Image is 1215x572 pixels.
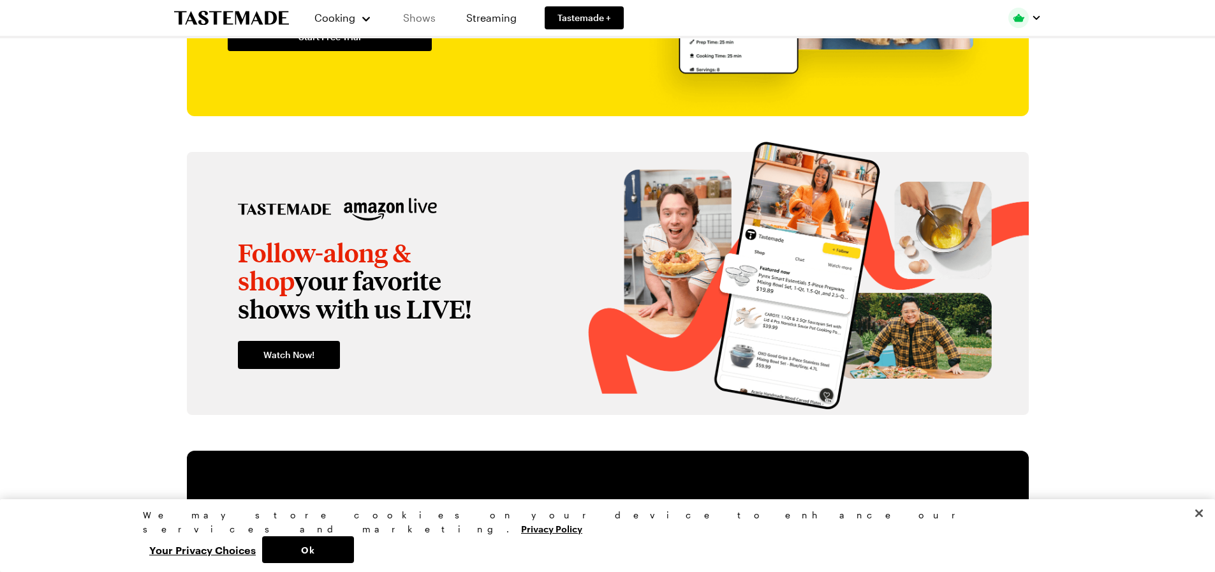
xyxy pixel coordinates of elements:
a: More information about your privacy, opens in a new tab [521,522,582,534]
span: Tastemade + [557,11,611,24]
a: Tastemade + [545,6,624,29]
div: Privacy [143,508,1061,563]
a: Watch Now! [238,341,340,369]
span: Cooking [314,11,355,24]
p: your favorite shows with us LIVE! [238,239,519,323]
a: To Tastemade Home Page [174,11,289,26]
button: Your Privacy Choices [143,536,262,563]
button: Close [1185,499,1213,527]
span: Watch Now! [263,349,314,361]
img: Profile picture [1008,8,1029,28]
div: We may store cookies on your device to enhance our services and marketing. [143,508,1061,536]
img: amazon live [344,198,437,221]
span: Follow-along & shop [238,236,411,297]
button: Cooking [314,3,372,33]
button: Ok [262,536,354,563]
img: tastemade [238,198,331,221]
button: Profile picture [1008,8,1042,28]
